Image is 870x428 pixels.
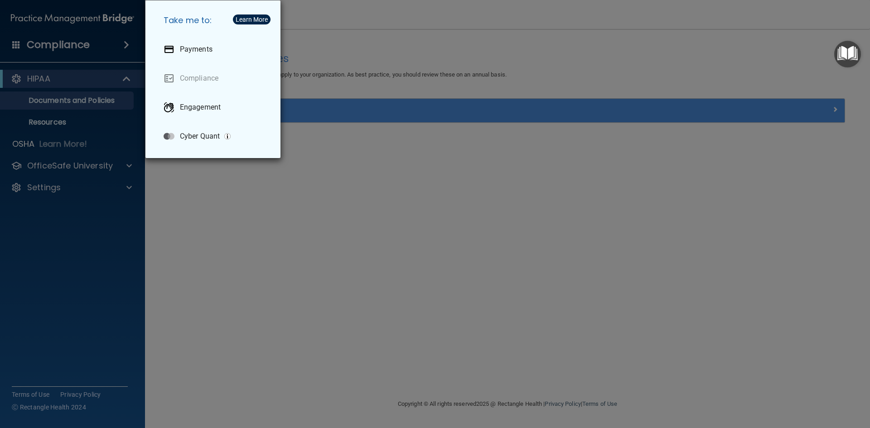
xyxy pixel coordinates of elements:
[180,132,220,141] p: Cyber Quant
[156,95,273,120] a: Engagement
[156,37,273,62] a: Payments
[233,14,271,24] button: Learn More
[180,103,221,112] p: Engagement
[156,124,273,149] a: Cyber Quant
[156,66,273,91] a: Compliance
[180,45,213,54] p: Payments
[834,41,861,67] button: Open Resource Center
[713,364,859,400] iframe: Drift Widget Chat Controller
[236,16,268,23] div: Learn More
[156,8,273,33] h5: Take me to:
